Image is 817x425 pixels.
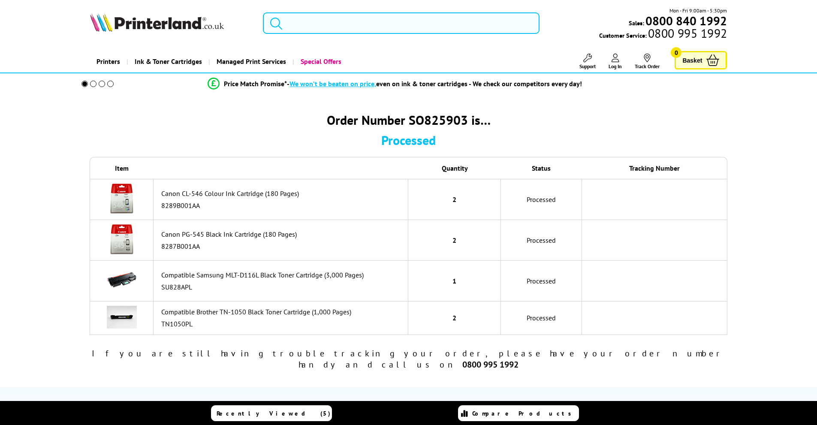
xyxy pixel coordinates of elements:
[90,13,253,33] a: Printerland Logo
[644,17,727,25] a: 0800 840 1992
[161,283,404,291] div: SU828APL
[501,261,582,301] td: Processed
[609,54,622,69] a: Log In
[635,54,660,69] a: Track Order
[289,79,376,88] span: We won’t be beaten on price,
[287,79,582,88] div: - even on ink & toner cartridges - We check our competitors every day!
[107,265,137,295] img: Compatible Samsung MLT-D116L Black Toner Cartridge (3,000 Pages)
[211,405,332,421] a: Recently Viewed (5)
[127,51,208,72] a: Ink & Toner Cartridges
[292,51,348,72] a: Special Offers
[208,51,292,72] a: Managed Print Services
[135,51,202,72] span: Ink & Toner Cartridges
[599,29,727,39] span: Customer Service:
[408,220,500,261] td: 2
[90,398,727,411] h2: Why buy from us?
[579,54,596,69] a: Support
[408,261,500,301] td: 1
[161,320,404,328] div: TN1050PL
[408,179,500,220] td: 2
[647,29,727,37] span: 0800 995 1992
[645,13,727,29] b: 0800 840 1992
[90,51,127,72] a: Printers
[161,307,404,316] div: Compatible Brother TN-1050 Black Toner Cartridge (1,000 Pages)
[224,79,287,88] span: Price Match Promise*
[669,6,727,15] span: Mon - Fri 9:00am - 5:30pm
[90,157,154,179] th: Item
[70,76,721,91] li: modal_Promise
[629,19,644,27] span: Sales:
[107,184,137,214] img: Canon CL-546 Colour Ink Cartridge (180 Pages)
[90,348,727,370] div: If you are still having trouble tracking your order, please have your order number handy and call...
[582,157,727,179] th: Tracking Number
[408,157,500,179] th: Quantity
[161,201,404,210] div: 8289B001AA
[161,230,404,238] div: Canon PG-545 Black Ink Cartridge (180 Pages)
[675,51,727,69] a: Basket 0
[458,405,579,421] a: Compare Products
[501,179,582,220] td: Processed
[90,132,727,148] div: Processed
[501,220,582,261] td: Processed
[161,242,404,250] div: 8287B001AA
[161,271,404,279] div: Compatible Samsung MLT-D116L Black Toner Cartridge (3,000 Pages)
[462,359,519,370] b: 0800 995 1992
[671,47,681,58] span: 0
[161,189,404,198] div: Canon CL-546 Colour Ink Cartridge (180 Pages)
[408,301,500,335] td: 2
[90,112,727,128] div: Order Number SO825903 is…
[217,410,331,417] span: Recently Viewed (5)
[609,63,622,69] span: Log In
[107,224,137,254] img: Canon PG-545 Black Ink Cartridge (180 Pages)
[501,157,582,179] th: Status
[579,63,596,69] span: Support
[90,13,224,32] img: Printerland Logo
[682,54,702,66] span: Basket
[472,410,576,417] span: Compare Products
[501,301,582,335] td: Processed
[107,306,137,329] img: Compatible Brother TN-1050 Black Toner Cartridge (1,000 Pages)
